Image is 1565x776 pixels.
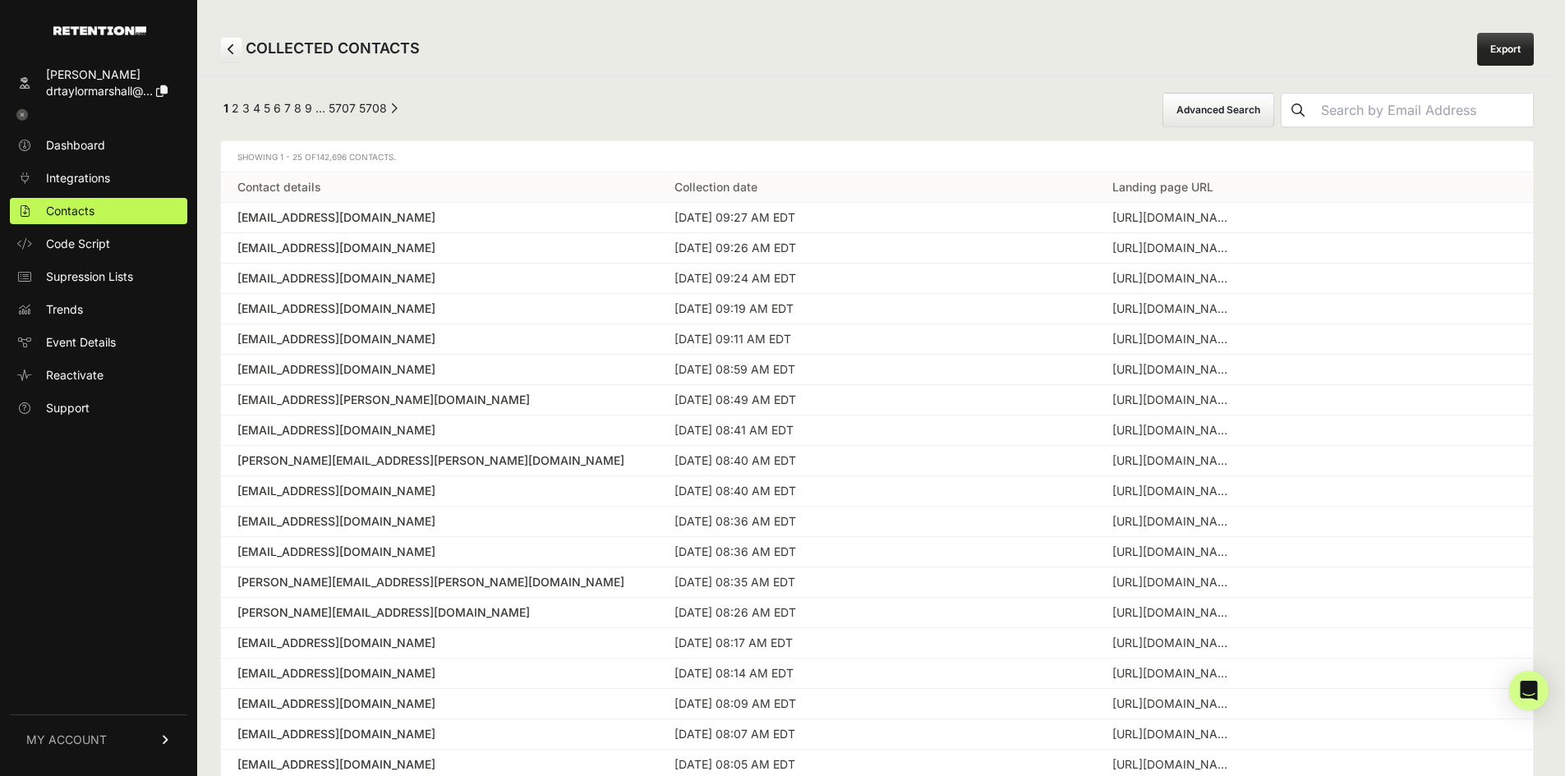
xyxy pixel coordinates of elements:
[329,101,356,115] a: Page 5707
[658,233,1095,264] td: [DATE] 09:26 AM EDT
[658,476,1095,507] td: [DATE] 08:40 AM EDT
[1112,604,1236,621] div: https://taylormarshall.com/
[46,170,110,186] span: Integrations
[658,507,1095,537] td: [DATE] 08:36 AM EDT
[1112,209,1236,226] div: https://taylormarshall.com/
[1112,392,1236,408] div: https://taylormarshall.com/2017/10/pope-saint-callixtus-controversial-pope.html
[223,101,228,115] em: Page 1
[1112,635,1236,651] div: https://taylormarshall.com/category/podcast
[274,101,281,115] a: Page 6
[658,264,1095,294] td: [DATE] 09:24 AM EDT
[1112,544,1236,560] div: https://nsti.com/1-offer-fb/?utm_source=google&utm_medium=pmax&utm_campaign=fuz-evergreen-nsti&ga...
[1112,240,1236,256] div: https://taylormarshall.com/2017/02/sword-pierced-marys-soul.html
[10,296,187,323] a: Trends
[253,101,260,115] a: Page 4
[237,574,642,590] a: [PERSON_NAME][EMAIL_ADDRESS][PERSON_NAME][DOMAIN_NAME]
[1112,452,1236,469] div: https://taylormarshall.com/2025/10/1261-charlie-kirk-candace-owens-catholicism-and-israel-dr-tayl...
[46,236,110,252] span: Code Script
[46,67,168,83] div: [PERSON_NAME]
[1477,33,1534,66] a: Export
[10,231,187,257] a: Code Script
[237,209,642,226] a: [EMAIL_ADDRESS][DOMAIN_NAME]
[658,689,1095,719] td: [DATE] 08:09 AM EDT
[237,392,642,408] a: [EMAIL_ADDRESS][PERSON_NAME][DOMAIN_NAME]
[237,452,642,469] a: [PERSON_NAME][EMAIL_ADDRESS][PERSON_NAME][DOMAIN_NAME]
[10,62,187,104] a: [PERSON_NAME] drtaylormarshall@...
[237,240,642,256] a: [EMAIL_ADDRESS][DOMAIN_NAME]
[46,137,105,154] span: Dashboard
[1112,422,1236,439] div: https://taylormarshall.com/2017/03/martyred-freezing-death-40-martyrs-sebaste.html
[237,301,642,317] div: [EMAIL_ADDRESS][DOMAIN_NAME]
[1162,93,1274,127] button: Advanced Search
[1314,94,1533,126] input: Search by Email Address
[10,264,187,290] a: Supression Lists
[237,483,642,499] a: [EMAIL_ADDRESS][DOMAIN_NAME]
[46,84,153,98] span: drtaylormarshall@...
[10,329,187,356] a: Event Details
[10,362,187,388] a: Reactivate
[674,180,757,194] a: Collection date
[237,361,642,378] div: [EMAIL_ADDRESS][DOMAIN_NAME]
[237,635,642,651] a: [EMAIL_ADDRESS][DOMAIN_NAME]
[237,696,642,712] a: [EMAIL_ADDRESS][DOMAIN_NAME]
[46,400,90,416] span: Support
[237,180,321,194] a: Contact details
[232,101,239,115] a: Page 2
[46,301,83,318] span: Trends
[359,101,387,115] a: Page 5708
[1112,331,1236,347] div: https://taylormarshall.com/2012/01/was-saint-peter-in-rome-or-antioch.html
[26,732,107,748] span: MY ACCOUNT
[1112,665,1236,682] div: https://taylormarshall.com/category/podcast
[1112,696,1236,712] div: https://taylormarshall.com/
[46,367,104,383] span: Reactivate
[658,719,1095,750] td: [DATE] 08:07 AM EDT
[284,101,291,115] a: Page 7
[1112,574,1236,590] div: https://taylormarshall.com/#
[658,598,1095,628] td: [DATE] 08:26 AM EDT
[237,270,642,287] a: [EMAIL_ADDRESS][DOMAIN_NAME]
[10,165,187,191] a: Integrations
[46,269,133,285] span: Supression Lists
[1112,180,1213,194] a: Landing page URL
[264,101,270,115] a: Page 5
[1112,361,1236,378] div: https://nsti.com/
[658,446,1095,476] td: [DATE] 08:40 AM EDT
[305,101,312,115] a: Page 9
[237,756,642,773] div: [EMAIL_ADDRESS][DOMAIN_NAME]
[10,132,187,158] a: Dashboard
[10,395,187,421] a: Support
[658,385,1095,416] td: [DATE] 08:49 AM EDT
[220,37,420,62] h2: COLLECTED CONTACTS
[237,544,642,560] a: [EMAIL_ADDRESS][DOMAIN_NAME]
[1112,301,1236,317] div: https://taylormarshall.com/2008/10/what-about-natural-law-from-adam-to.html
[237,422,642,439] a: [EMAIL_ADDRESS][DOMAIN_NAME]
[658,416,1095,446] td: [DATE] 08:41 AM EDT
[237,665,642,682] a: [EMAIL_ADDRESS][DOMAIN_NAME]
[1112,270,1236,287] div: https://taylormarshall.com/2013/05/the-golden-key-to-thomas-aquinas-analogy.html
[10,714,187,765] a: MY ACCOUNT
[46,334,116,351] span: Event Details
[1112,756,1236,773] div: https://taylormarshall.com/2025/10/1259-why-did-pope-bless-melting-ice-dr-taylor-marshall.html
[1509,671,1549,710] div: Open Intercom Messenger
[237,513,642,530] div: [EMAIL_ADDRESS][DOMAIN_NAME]
[237,604,642,621] a: [PERSON_NAME][EMAIL_ADDRESS][DOMAIN_NAME]
[220,100,398,121] div: Pagination
[237,331,642,347] a: [EMAIL_ADDRESS][DOMAIN_NAME]
[658,355,1095,385] td: [DATE] 08:59 AM EDT
[316,152,396,162] span: 142,696 Contacts.
[242,101,250,115] a: Page 3
[294,101,301,115] a: Page 8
